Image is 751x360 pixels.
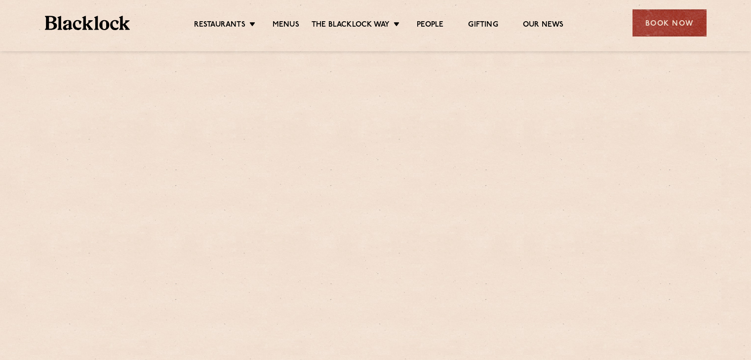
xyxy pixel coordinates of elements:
a: Menus [273,20,299,31]
a: People [417,20,443,31]
a: Gifting [468,20,498,31]
img: BL_Textured_Logo-footer-cropped.svg [45,16,130,30]
div: Book Now [632,9,707,36]
a: Our News [523,20,564,31]
a: The Blacklock Way [312,20,390,31]
a: Restaurants [194,20,245,31]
